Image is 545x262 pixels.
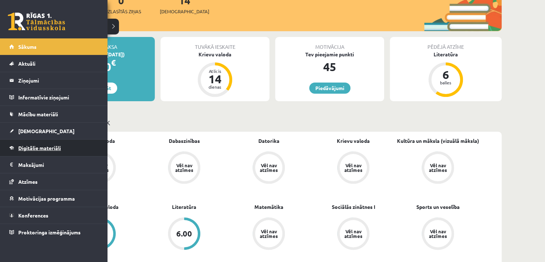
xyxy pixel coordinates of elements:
[204,85,226,89] div: dienas
[9,72,99,89] a: Ziņojumi
[9,38,99,55] a: Sākums
[142,151,226,185] a: Vēl nav atzīmes
[435,80,456,85] div: balles
[390,37,502,51] div: Pēdējā atzīme
[259,163,279,172] div: Vēl nav atzīmes
[275,51,384,58] div: Tev pieejamie punkti
[9,224,99,240] a: Proktoringa izmēģinājums
[18,43,37,50] span: Sākums
[176,230,192,238] div: 6.00
[226,151,311,185] a: Vēl nav atzīmes
[226,217,311,251] a: Vēl nav atzīmes
[161,51,269,98] a: Krievu valoda Atlicis 14 dienas
[311,151,396,185] a: Vēl nav atzīmes
[172,203,196,211] a: Literatūra
[9,89,99,106] a: Informatīvie ziņojumi
[259,229,279,238] div: Vēl nav atzīmes
[9,140,99,156] a: Digitālie materiāli
[204,69,226,73] div: Atlicis
[390,51,502,98] a: Literatūra 6 balles
[18,156,99,173] legend: Maksājumi
[343,163,363,172] div: Vēl nav atzīmes
[9,156,99,173] a: Maksājumi
[311,217,396,251] a: Vēl nav atzīmes
[161,51,269,58] div: Krievu valoda
[428,229,448,238] div: Vēl nav atzīmes
[18,212,48,219] span: Konferences
[142,217,226,251] a: 6.00
[396,217,480,251] a: Vēl nav atzīmes
[337,137,370,145] a: Krievu valoda
[435,69,456,80] div: 6
[332,203,375,211] a: Sociālās zinātnes I
[18,229,81,235] span: Proktoringa izmēģinājums
[416,203,460,211] a: Sports un veselība
[169,137,200,145] a: Dabaszinības
[204,73,226,85] div: 14
[18,111,58,117] span: Mācību materiāli
[254,203,283,211] a: Matemātika
[9,173,99,190] a: Atzīmes
[396,151,480,185] a: Vēl nav atzīmes
[8,13,65,31] a: Rīgas 1. Tālmācības vidusskola
[18,60,35,67] span: Aktuāli
[428,163,448,172] div: Vēl nav atzīmes
[275,37,384,51] div: Motivācija
[101,8,141,15] span: Neizlasītās ziņas
[309,83,350,94] a: Piedāvājumi
[9,106,99,122] a: Mācību materiāli
[174,163,194,172] div: Vēl nav atzīmes
[390,51,502,58] div: Literatūra
[18,72,99,89] legend: Ziņojumi
[46,118,499,127] p: Mācību plāns 11.b1 JK
[397,137,479,145] a: Kultūra un māksla (vizuālā māksla)
[275,58,384,75] div: 45
[9,207,99,224] a: Konferences
[18,178,38,185] span: Atzīmes
[160,8,209,15] span: [DEMOGRAPHIC_DATA]
[18,128,75,134] span: [DEMOGRAPHIC_DATA]
[9,123,99,139] a: [DEMOGRAPHIC_DATA]
[18,89,99,106] legend: Informatīvie ziņojumi
[9,190,99,207] a: Motivācijas programma
[9,55,99,72] a: Aktuāli
[161,37,269,51] div: Tuvākā ieskaite
[343,229,363,238] div: Vēl nav atzīmes
[111,57,116,68] span: €
[18,145,61,151] span: Digitālie materiāli
[18,195,75,202] span: Motivācijas programma
[258,137,279,145] a: Datorika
